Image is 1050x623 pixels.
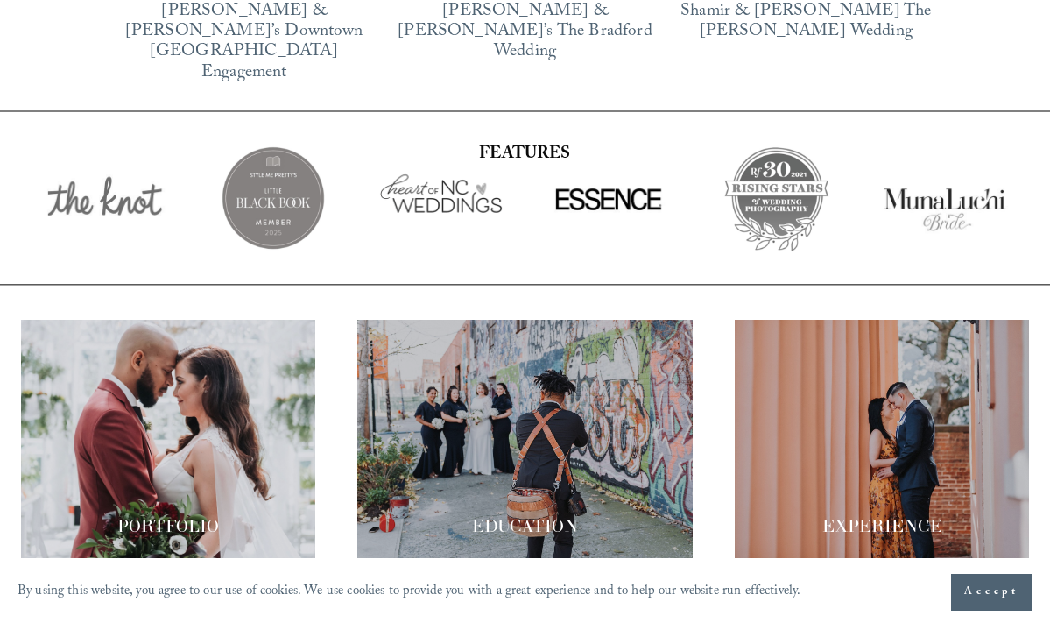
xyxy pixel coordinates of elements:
span: EDUCATION [472,515,578,536]
button: Accept [951,574,1032,611]
span: Accept [964,584,1019,601]
strong: FEATURES [479,141,570,169]
p: By using this website, you agree to our use of cookies. We use cookies to provide you with a grea... [18,579,800,605]
span: PORTFOLIO [117,515,219,536]
span: EXPERIENCE [822,515,942,536]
